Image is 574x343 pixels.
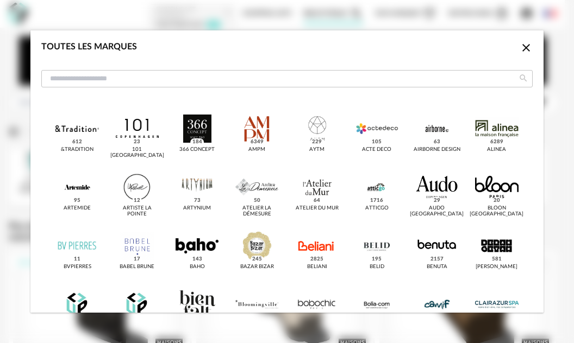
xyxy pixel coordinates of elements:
[470,205,523,218] div: BLOON [GEOGRAPHIC_DATA]
[252,197,262,205] span: 50
[410,205,464,218] div: Audo [GEOGRAPHIC_DATA]
[369,197,385,205] span: 1716
[30,30,544,313] div: dialog
[487,147,506,153] div: Alinea
[61,147,93,153] div: &tradition
[233,205,281,218] div: Atelier La Démesure
[251,256,264,263] span: 245
[490,256,503,263] span: 581
[520,43,533,52] span: Close icon
[432,197,442,205] span: 29
[72,197,82,205] span: 95
[492,197,502,205] span: 20
[362,147,391,153] div: Acte DECO
[309,147,325,153] div: AYTM
[132,138,142,146] span: 23
[365,205,389,212] div: Atticgo
[110,147,164,159] div: 101 [GEOGRAPHIC_DATA]
[132,256,142,263] span: 17
[183,205,211,212] div: Artynium
[64,264,91,270] div: BVpierres
[370,264,384,270] div: Belid
[476,264,517,270] div: [PERSON_NAME]
[190,264,205,270] div: Baho
[113,205,161,218] div: Artiste La Pointe
[240,264,274,270] div: Bazar Bizar
[132,197,142,205] span: 12
[71,138,84,146] span: 612
[179,147,215,153] div: 366 Concept
[296,205,339,212] div: Atelier du Mur
[370,138,383,146] span: 105
[429,256,445,263] span: 2157
[120,264,154,270] div: Babel Brune
[309,256,325,263] span: 2825
[489,138,505,146] span: 6289
[192,197,202,205] span: 73
[248,147,265,153] div: AMPM
[41,41,137,53] div: Toutes les marques
[414,147,460,153] div: Airborne Design
[64,205,91,212] div: Artemide
[432,138,442,146] span: 63
[249,138,265,146] span: 6349
[72,256,82,263] span: 11
[312,197,322,205] span: 64
[190,256,203,263] span: 143
[190,138,203,146] span: 184
[427,264,447,270] div: Benuta
[307,264,327,270] div: Beliani
[310,138,323,146] span: 229
[370,256,383,263] span: 195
